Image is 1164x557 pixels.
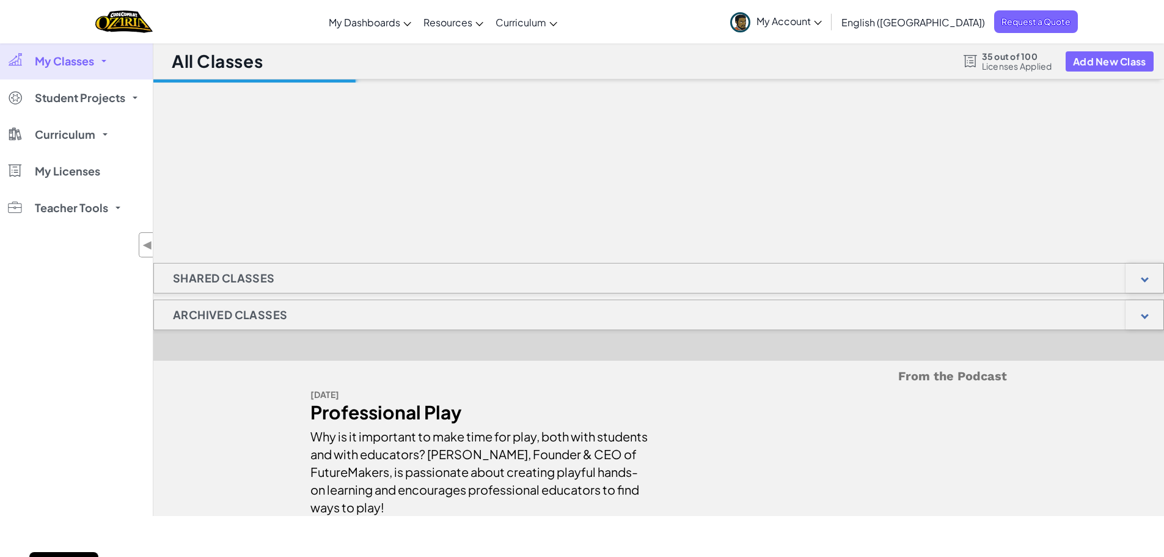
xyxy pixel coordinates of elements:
[35,92,125,103] span: Student Projects
[142,236,153,254] span: ◀
[496,16,546,29] span: Curriculum
[35,56,94,67] span: My Classes
[172,50,263,73] h1: All Classes
[310,421,650,516] div: Why is it important to make time for play, both with students and with educators? [PERSON_NAME], ...
[310,367,1007,386] h5: From the Podcast
[994,10,1078,33] a: Request a Quote
[95,9,152,34] img: Home
[423,16,472,29] span: Resources
[1066,51,1154,72] button: Add New Class
[329,16,400,29] span: My Dashboards
[417,6,489,39] a: Resources
[730,12,750,32] img: avatar
[982,51,1052,61] span: 35 out of 100
[35,202,108,213] span: Teacher Tools
[323,6,417,39] a: My Dashboards
[489,6,563,39] a: Curriculum
[310,386,650,404] div: [DATE]
[835,6,991,39] a: English ([GEOGRAPHIC_DATA])
[95,9,152,34] a: Ozaria by CodeCombat logo
[310,404,650,421] div: Professional Play
[35,166,100,177] span: My Licenses
[154,300,306,330] h1: Archived Classes
[982,61,1052,71] span: Licenses Applied
[35,129,95,140] span: Curriculum
[841,16,985,29] span: English ([GEOGRAPHIC_DATA])
[724,2,828,41] a: My Account
[154,263,294,293] h1: Shared Classes
[756,15,822,28] span: My Account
